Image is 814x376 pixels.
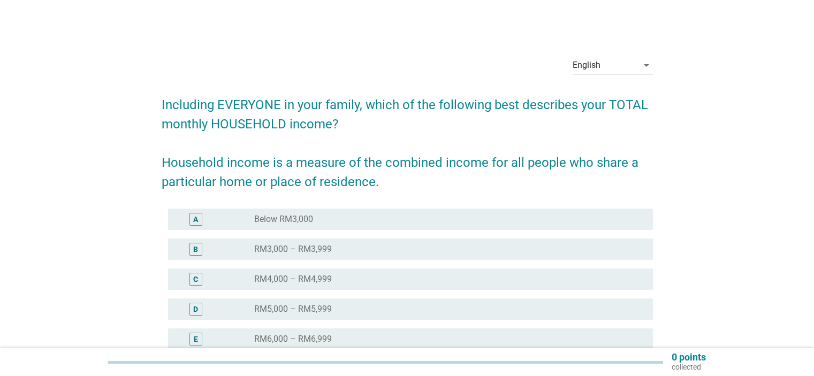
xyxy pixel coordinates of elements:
[573,60,600,70] div: English
[254,304,332,314] label: RM5,000 – RM5,999
[672,362,706,372] p: collected
[194,334,198,345] div: E
[254,274,332,285] label: RM4,000 – RM4,999
[193,214,198,225] div: A
[193,304,198,315] div: D
[640,59,653,72] i: arrow_drop_down
[193,244,198,255] div: B
[672,352,706,362] p: 0 points
[162,85,653,191] h2: Including EVERYONE in your family, which of the following best describes your TOTAL monthly HOUSE...
[254,334,332,344] label: RM6,000 – RM6,999
[254,214,313,225] label: Below RM3,000
[254,244,332,255] label: RM3,000 – RM3,999
[193,274,198,285] div: C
